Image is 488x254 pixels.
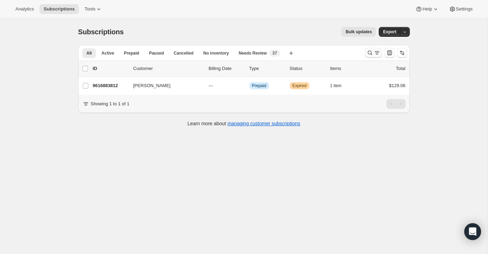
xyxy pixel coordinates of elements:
[209,83,213,88] span: ---
[129,80,199,91] button: [PERSON_NAME]
[239,50,267,56] span: Needs Review
[385,48,394,58] button: Customize table column order and visibility
[84,6,95,12] span: Tools
[93,81,406,91] div: 9616883812[PERSON_NAME]---InfoPrepaidWarningExpired1 item$129.06
[203,50,229,56] span: No inventory
[330,65,365,72] div: Items
[411,4,443,14] button: Help
[464,223,481,240] div: Open Intercom Messenger
[383,29,396,35] span: Export
[80,4,106,14] button: Tools
[15,6,34,12] span: Analytics
[346,29,372,35] span: Bulk updates
[422,6,432,12] span: Help
[149,50,164,56] span: Paused
[252,83,266,89] span: Prepaid
[249,65,284,72] div: Type
[209,65,244,72] p: Billing Date
[389,83,406,88] span: $129.06
[78,28,124,36] span: Subscriptions
[39,4,79,14] button: Subscriptions
[124,50,139,56] span: Prepaid
[290,65,325,72] p: Status
[87,50,92,56] span: All
[174,50,194,56] span: Cancelled
[379,27,400,37] button: Export
[293,83,307,89] span: Expired
[93,82,128,89] p: 9616883812
[397,48,407,58] button: Sort the results
[272,50,277,56] span: 37
[133,82,171,89] span: [PERSON_NAME]
[365,48,382,58] button: Search and filter results
[286,48,297,58] button: Create new view
[456,6,473,12] span: Settings
[187,120,300,127] p: Learn more about
[330,83,342,89] span: 1 item
[93,65,406,72] div: IDCustomerBilling DateTypeStatusItemsTotal
[341,27,376,37] button: Bulk updates
[93,65,128,72] p: ID
[445,4,477,14] button: Settings
[386,99,406,109] nav: Pagination
[11,4,38,14] button: Analytics
[330,81,349,91] button: 1 item
[44,6,75,12] span: Subscriptions
[102,50,114,56] span: Active
[227,121,300,126] a: managing customer subscriptions
[396,65,405,72] p: Total
[133,65,203,72] p: Customer
[91,100,130,107] p: Showing 1 to 1 of 1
